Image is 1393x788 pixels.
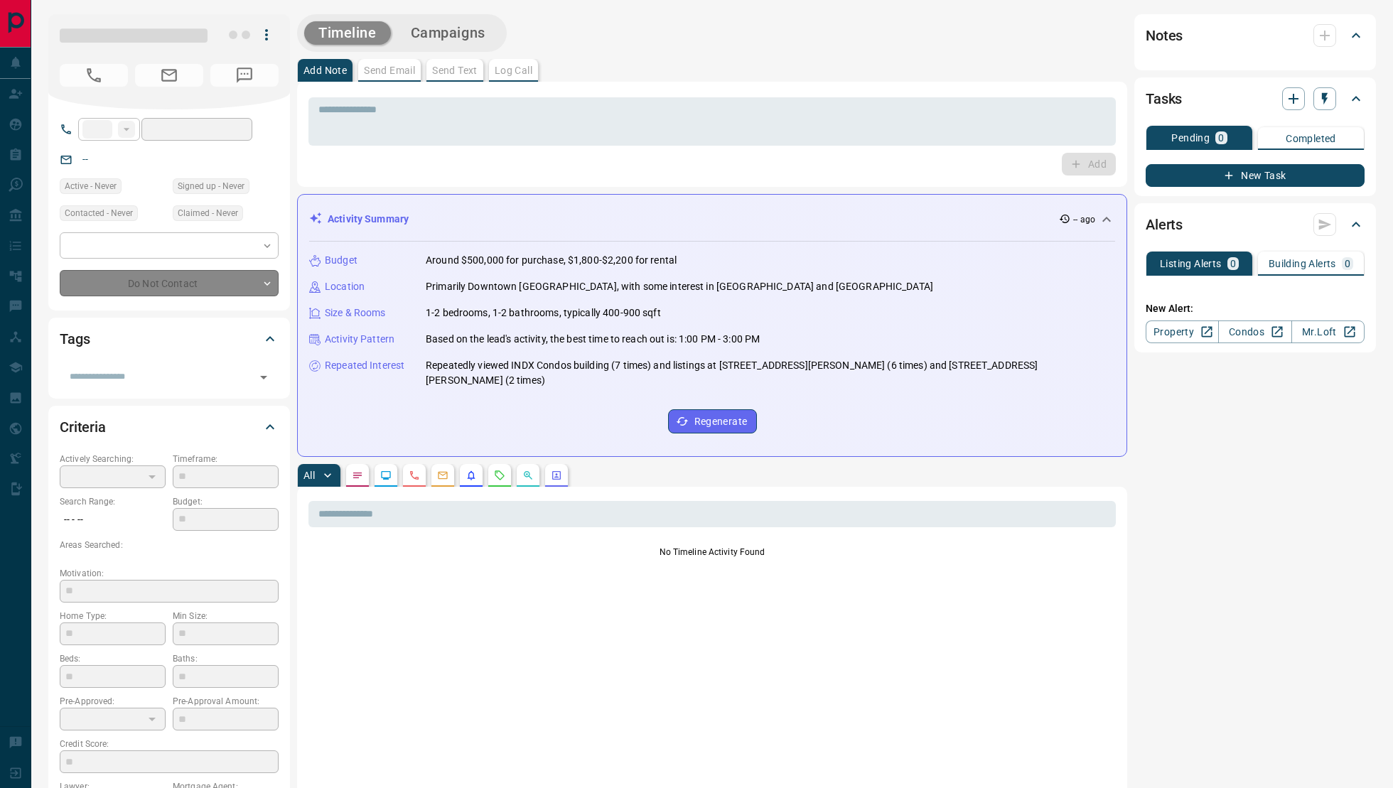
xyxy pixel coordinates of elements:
[380,470,392,481] svg: Lead Browsing Activity
[1146,301,1365,316] p: New Alert:
[1146,24,1183,47] h2: Notes
[397,21,500,45] button: Campaigns
[1269,259,1336,269] p: Building Alerts
[1146,18,1365,53] div: Notes
[328,212,409,227] p: Activity Summary
[308,546,1116,558] p: No Timeline Activity Found
[1146,82,1365,116] div: Tasks
[60,539,279,551] p: Areas Searched:
[135,64,203,87] span: No Email
[1146,320,1219,343] a: Property
[60,508,166,531] p: -- - --
[173,495,279,508] p: Budget:
[60,610,166,622] p: Home Type:
[60,416,106,438] h2: Criteria
[60,695,166,708] p: Pre-Approved:
[1160,259,1222,269] p: Listing Alerts
[173,695,279,708] p: Pre-Approval Amount:
[178,179,244,193] span: Signed up - Never
[60,453,166,465] p: Actively Searching:
[1171,133,1210,143] p: Pending
[60,322,279,356] div: Tags
[426,279,933,294] p: Primarily Downtown [GEOGRAPHIC_DATA], with some interest in [GEOGRAPHIC_DATA] and [GEOGRAPHIC_DATA]
[325,253,357,268] p: Budget
[1146,87,1182,110] h2: Tasks
[1230,259,1236,269] p: 0
[494,470,505,481] svg: Requests
[178,206,238,220] span: Claimed - Never
[325,279,365,294] p: Location
[60,410,279,444] div: Criteria
[1345,259,1350,269] p: 0
[551,470,562,481] svg: Agent Actions
[173,610,279,622] p: Min Size:
[210,64,279,87] span: No Number
[303,65,347,75] p: Add Note
[325,358,404,373] p: Repeated Interest
[668,409,757,433] button: Regenerate
[254,367,274,387] button: Open
[426,332,760,347] p: Based on the lead's activity, the best time to reach out is: 1:00 PM - 3:00 PM
[65,206,133,220] span: Contacted - Never
[522,470,534,481] svg: Opportunities
[82,153,88,165] a: --
[352,470,363,481] svg: Notes
[426,306,661,320] p: 1-2 bedrooms, 1-2 bathrooms, typically 400-900 sqft
[304,21,391,45] button: Timeline
[426,358,1115,388] p: Repeatedly viewed INDX Condos building (7 times) and listings at [STREET_ADDRESS][PERSON_NAME] (6...
[325,306,386,320] p: Size & Rooms
[1218,320,1291,343] a: Condos
[60,495,166,508] p: Search Range:
[60,270,279,296] div: Do Not Contact
[1146,164,1365,187] button: New Task
[60,328,90,350] h2: Tags
[60,738,279,750] p: Credit Score:
[409,470,420,481] svg: Calls
[437,470,448,481] svg: Emails
[426,253,677,268] p: Around $500,000 for purchase, $1,800-$2,200 for rental
[60,652,166,665] p: Beds:
[303,470,315,480] p: All
[1286,134,1336,144] p: Completed
[1146,213,1183,236] h2: Alerts
[1218,133,1224,143] p: 0
[173,453,279,465] p: Timeframe:
[1073,213,1095,226] p: -- ago
[60,64,128,87] span: No Number
[60,567,279,580] p: Motivation:
[325,332,394,347] p: Activity Pattern
[466,470,477,481] svg: Listing Alerts
[309,206,1115,232] div: Activity Summary-- ago
[173,652,279,665] p: Baths:
[1291,320,1365,343] a: Mr.Loft
[65,179,117,193] span: Active - Never
[1146,207,1365,242] div: Alerts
